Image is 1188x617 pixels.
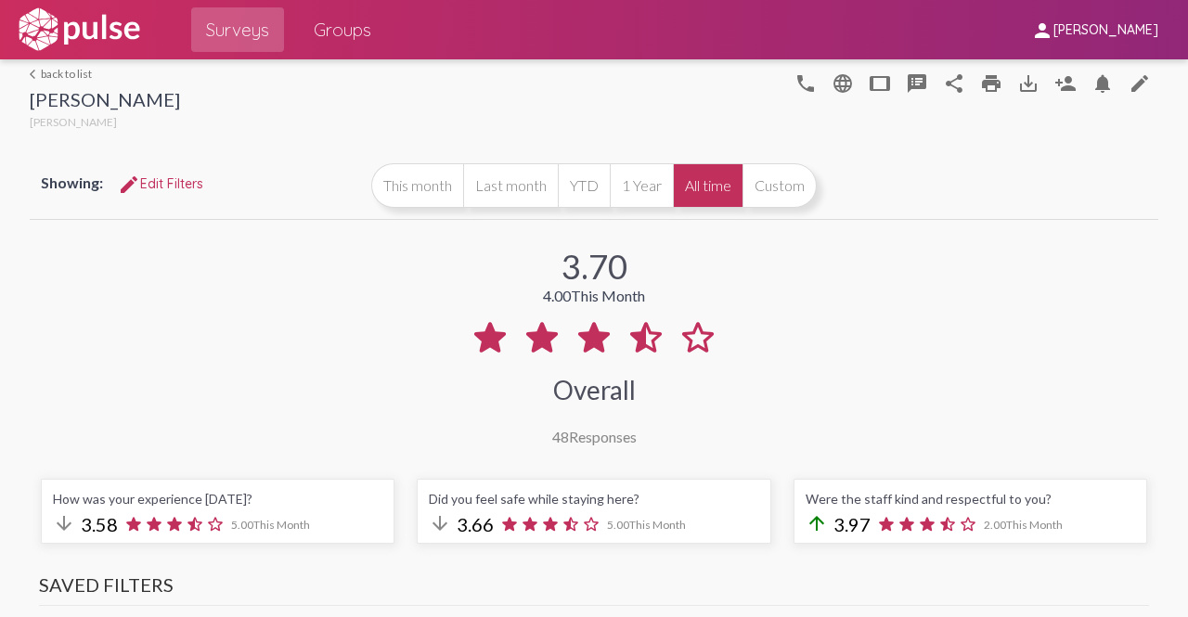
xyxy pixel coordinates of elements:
[610,163,673,208] button: 1 Year
[824,64,861,101] button: language
[629,518,686,532] span: This Month
[1016,12,1173,46] button: [PERSON_NAME]
[806,512,828,534] mat-icon: arrow_upward
[1121,64,1158,101] a: edit
[742,163,817,208] button: Custom
[984,518,1063,532] span: 2.00
[15,6,143,53] img: white-logo.svg
[30,88,180,115] div: [PERSON_NAME]
[1006,518,1063,532] span: This Month
[314,13,371,46] span: Groups
[552,428,637,445] div: Responses
[1084,64,1121,101] button: Bell
[457,513,494,535] span: 3.66
[39,573,1149,606] h3: Saved Filters
[806,491,1135,507] div: Were the staff kind and respectful to you?
[943,72,965,95] mat-icon: Share
[30,115,117,129] span: [PERSON_NAME]
[562,246,627,287] div: 3.70
[103,167,218,200] button: Edit FiltersEdit Filters
[1053,22,1158,39] span: [PERSON_NAME]
[861,64,898,101] button: tablet
[898,64,936,101] button: speaker_notes
[429,512,451,534] mat-icon: arrow_downward
[299,7,386,52] a: Groups
[906,72,928,95] mat-icon: speaker_notes
[553,374,636,405] div: Overall
[191,7,284,52] a: Surveys
[973,64,1010,101] a: print
[463,163,558,208] button: Last month
[1010,64,1047,101] button: Download
[571,287,645,304] span: This Month
[833,513,871,535] span: 3.97
[794,72,817,95] mat-icon: language
[673,163,742,208] button: All time
[1054,72,1077,95] mat-icon: Person
[1031,19,1053,42] mat-icon: person
[543,287,645,304] div: 4.00
[81,513,118,535] span: 3.58
[936,64,973,101] button: Share
[53,512,75,534] mat-icon: arrow_downward
[1091,72,1114,95] mat-icon: Bell
[118,175,203,192] span: Edit Filters
[231,518,310,532] span: 5.00
[429,491,758,507] div: Did you feel safe while staying here?
[1129,72,1151,95] mat-icon: edit
[30,69,41,80] mat-icon: arrow_back_ios
[832,72,854,95] mat-icon: language
[53,491,382,507] div: How was your experience [DATE]?
[869,72,891,95] mat-icon: tablet
[558,163,610,208] button: YTD
[980,72,1002,95] mat-icon: print
[118,174,140,196] mat-icon: Edit Filters
[371,163,463,208] button: This month
[41,174,103,191] span: Showing:
[253,518,310,532] span: This Month
[552,428,569,445] span: 48
[1047,64,1084,101] button: Person
[206,13,269,46] span: Surveys
[1017,72,1039,95] mat-icon: Download
[607,518,686,532] span: 5.00
[787,64,824,101] button: language
[30,67,180,81] a: back to list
